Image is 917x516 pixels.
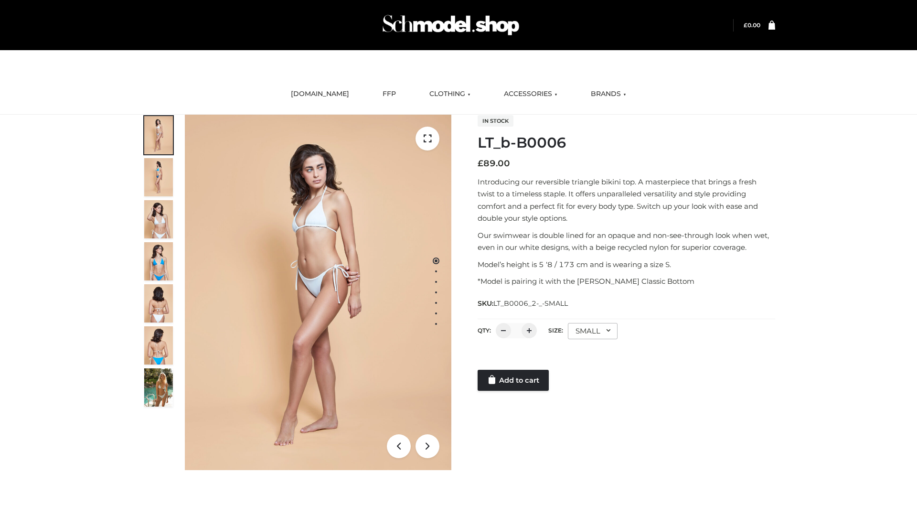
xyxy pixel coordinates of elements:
[144,284,173,322] img: ArielClassicBikiniTop_CloudNine_AzureSky_OW114ECO_7-scaled.jpg
[478,370,549,391] a: Add to cart
[284,84,356,105] a: [DOMAIN_NAME]
[478,134,775,151] h1: LT_b-B0006
[144,368,173,407] img: Arieltop_CloudNine_AzureSky2.jpg
[144,242,173,280] img: ArielClassicBikiniTop_CloudNine_AzureSky_OW114ECO_4-scaled.jpg
[478,229,775,254] p: Our swimwear is double lined for an opaque and non-see-through look when wet, even in our white d...
[548,327,563,334] label: Size:
[478,158,510,169] bdi: 89.00
[497,84,565,105] a: ACCESSORIES
[744,21,760,29] a: £0.00
[185,115,451,470] img: ArielClassicBikiniTop_CloudNine_AzureSky_OW114ECO_1
[144,200,173,238] img: ArielClassicBikiniTop_CloudNine_AzureSky_OW114ECO_3-scaled.jpg
[568,323,618,339] div: SMALL
[584,84,633,105] a: BRANDS
[422,84,478,105] a: CLOTHING
[493,299,568,308] span: LT_B0006_2-_-SMALL
[144,116,173,154] img: ArielClassicBikiniTop_CloudNine_AzureSky_OW114ECO_1-scaled.jpg
[379,6,522,44] img: Schmodel Admin 964
[144,158,173,196] img: ArielClassicBikiniTop_CloudNine_AzureSky_OW114ECO_2-scaled.jpg
[478,258,775,271] p: Model’s height is 5 ‘8 / 173 cm and is wearing a size S.
[478,275,775,288] p: *Model is pairing it with the [PERSON_NAME] Classic Bottom
[744,21,760,29] bdi: 0.00
[744,21,747,29] span: £
[478,176,775,225] p: Introducing our reversible triangle bikini top. A masterpiece that brings a fresh twist to a time...
[375,84,403,105] a: FFP
[478,158,483,169] span: £
[478,298,569,309] span: SKU:
[478,115,513,127] span: In stock
[144,326,173,365] img: ArielClassicBikiniTop_CloudNine_AzureSky_OW114ECO_8-scaled.jpg
[478,327,491,334] label: QTY:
